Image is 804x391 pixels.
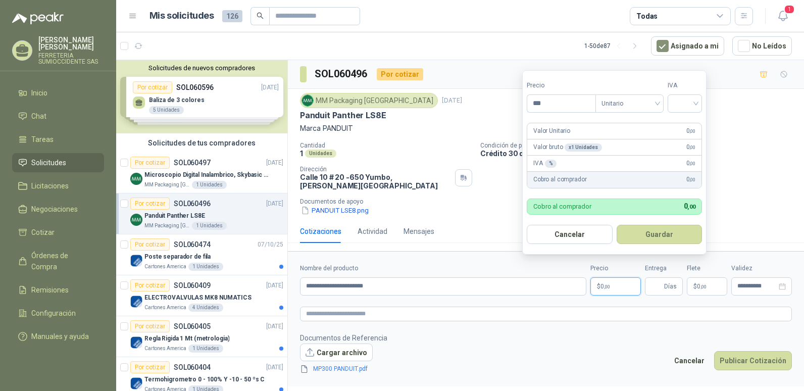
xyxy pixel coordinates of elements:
div: Cotizaciones [300,226,341,237]
span: ,00 [689,161,695,166]
a: Manuales y ayuda [12,327,104,346]
img: Company Logo [130,336,142,349]
a: Por cotizarSOL060497[DATE] Company LogoMicroscopio Digital Inalambrico, Skybasic 50x-1000x, Ampli... [116,153,287,193]
p: SOL060474 [174,241,211,248]
p: Calle 10 # 20 -650 Yumbo , [PERSON_NAME][GEOGRAPHIC_DATA] [300,173,451,190]
span: Unitario [601,96,658,111]
p: Valor bruto [533,142,602,152]
button: PANDUIT LSE8.png [300,205,370,216]
p: MM Packaging [GEOGRAPHIC_DATA] [144,222,190,230]
h1: Mis solicitudes [149,9,214,23]
span: ,00 [689,177,695,183]
label: Precio [590,264,641,273]
span: Manuales y ayuda [31,331,89,342]
label: Flete [687,264,727,273]
span: Solicitudes [31,157,66,168]
p: [DATE] [266,322,283,331]
p: Regla Rigida 1 Mt (metrologia) [144,334,229,344]
p: [DATE] [266,281,283,290]
p: Marca PANDUIT [300,123,792,134]
span: Tareas [31,134,54,145]
button: Cancelar [527,225,613,244]
div: 1 Unidades [188,263,223,271]
p: Cartones America [144,304,186,312]
div: x 1 Unidades [565,143,602,152]
button: Solicitudes de nuevos compradores [120,64,283,72]
p: [DATE] [266,199,283,209]
span: Licitaciones [31,180,69,191]
img: Company Logo [130,173,142,185]
label: Nombre del producto [300,264,586,273]
div: Actividad [358,226,387,237]
img: Company Logo [130,377,142,389]
div: Por cotizar [130,320,170,332]
p: Cobro al comprador [533,203,591,210]
div: Todas [636,11,658,22]
a: Por cotizarSOL06047407/10/25 Company LogoPoste separador de filaCartones America1 Unidades [116,234,287,275]
p: [DATE] [266,363,283,372]
p: 1 [300,149,303,158]
p: SOL060497 [174,159,211,166]
label: Entrega [645,264,683,273]
button: Publicar Cotización [714,351,792,370]
label: IVA [668,81,702,90]
div: Por cotizar [377,68,423,80]
label: Validez [731,264,792,273]
div: Por cotizar [130,279,170,291]
span: search [257,12,264,19]
a: Por cotizarSOL060409[DATE] Company LogoELECTROVALVULAS MK8 NUMATICSCartones America4 Unidades [116,275,287,316]
span: 0 [684,202,695,210]
p: MM Packaging [GEOGRAPHIC_DATA] [144,181,190,189]
p: 07/10/25 [258,240,283,250]
p: IVA [533,159,557,168]
a: Inicio [12,83,104,103]
p: Cobro al comprador [533,175,586,185]
span: 126 [222,10,242,22]
span: Remisiones [31,284,69,296]
a: Remisiones [12,280,104,300]
img: Company Logo [130,214,142,226]
span: Días [664,278,677,295]
div: MM Packaging [GEOGRAPHIC_DATA] [300,93,438,108]
p: Poste separador de fila [144,252,211,262]
span: 0 [686,175,695,185]
span: 0 [600,283,610,289]
button: Cancelar [669,351,710,370]
p: Valor Unitario [533,126,570,136]
span: ,00 [687,204,695,210]
span: Cotizar [31,227,55,238]
p: Condición de pago [480,142,800,149]
div: 1 Unidades [192,222,227,230]
a: Negociaciones [12,200,104,219]
a: Chat [12,107,104,126]
img: Company Logo [130,255,142,267]
button: Cargar archivo [300,344,373,362]
p: Panduit Panther LS8E [144,211,205,221]
p: SOL060496 [174,200,211,207]
a: Por cotizarSOL060405[DATE] Company LogoRegla Rigida 1 Mt (metrologia)Cartones America1 Unidades [116,316,287,357]
p: Documentos de apoyo [300,198,800,205]
a: MP300 PANDUIT.pdf [309,364,376,374]
div: Solicitudes de nuevos compradoresPor cotizarSOL060596[DATE] Baliza de 3 colores5 UnidadesPor coti... [116,60,287,133]
span: ,00 [700,284,707,289]
span: Órdenes de Compra [31,250,94,272]
p: SOL060404 [174,364,211,371]
p: Microscopio Digital Inalambrico, Skybasic 50x-1000x, Ampliac [144,170,270,180]
span: 0 [686,142,695,152]
a: Por cotizarSOL060496[DATE] Company LogoPanduit Panther LS8EMM Packaging [GEOGRAPHIC_DATA]1 Unidades [116,193,287,234]
a: Solicitudes [12,153,104,172]
p: [PERSON_NAME] [PERSON_NAME] [38,36,104,51]
img: Logo peakr [12,12,64,24]
a: Tareas [12,130,104,149]
img: Company Logo [302,95,313,106]
button: Guardar [617,225,702,244]
div: 4 Unidades [188,304,223,312]
p: ELECTROVALVULAS MK8 NUMATICS [144,293,252,303]
span: Negociaciones [31,204,78,215]
p: Termohigrometro 0 - 100% Y -10 - 50 ºs C [144,375,265,384]
p: SOL060405 [174,323,211,330]
span: 1 [784,5,795,14]
label: Precio [527,81,595,90]
p: $ 0,00 [687,277,727,296]
button: Asignado a mi [651,36,724,56]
